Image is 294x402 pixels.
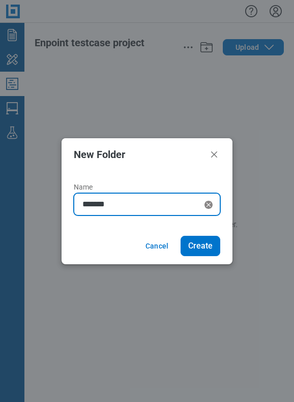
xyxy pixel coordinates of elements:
[74,183,93,191] span: Name
[181,236,220,256] button: Create
[202,199,215,211] div: Clear
[133,236,181,256] button: Cancel
[74,149,204,160] h2: New Folder
[208,148,220,161] button: Close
